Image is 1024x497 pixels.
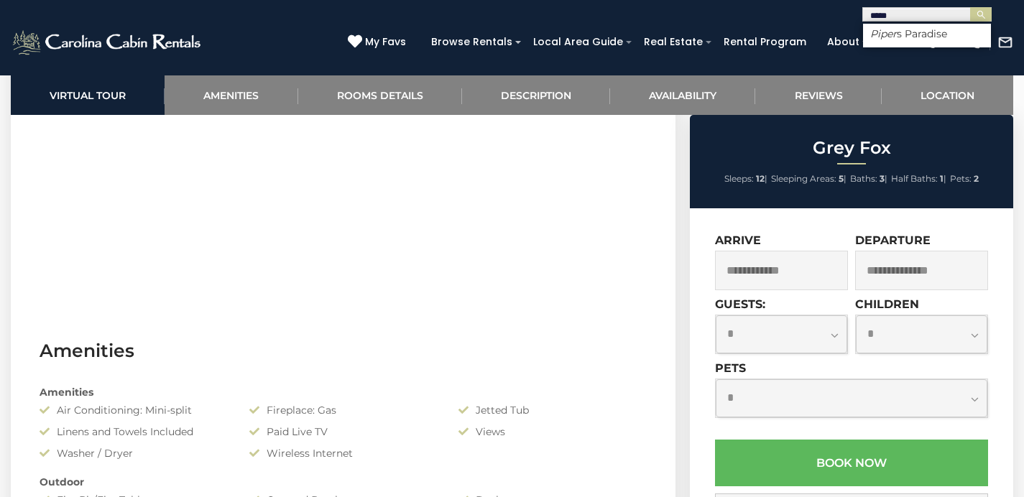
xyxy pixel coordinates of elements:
[771,169,847,188] li: |
[771,173,836,184] span: Sleeping Areas:
[365,34,406,50] span: My Favs
[348,34,410,50] a: My Favs
[610,75,755,115] a: Availability
[526,31,630,53] a: Local Area Guide
[997,34,1013,50] img: mail-regular-white.png
[974,173,979,184] strong: 2
[11,28,205,57] img: White-1-2.png
[756,173,765,184] strong: 12
[870,27,897,40] em: Piper
[724,173,754,184] span: Sleeps:
[239,446,448,460] div: Wireless Internet
[462,75,610,115] a: Description
[239,424,448,439] div: Paid Live TV
[880,173,885,184] strong: 3
[891,173,938,184] span: Half Baths:
[891,169,946,188] li: |
[29,403,239,417] div: Air Conditioning: Mini-split
[839,173,844,184] strong: 5
[29,424,239,439] div: Linens and Towels Included
[855,233,931,247] label: Departure
[715,297,765,311] label: Guests:
[850,169,887,188] li: |
[448,403,658,417] div: Jetted Tub
[820,31,867,53] a: About
[716,31,813,53] a: Rental Program
[11,75,165,115] a: Virtual Tour
[29,475,658,489] div: Outdoor
[850,173,877,184] span: Baths:
[882,75,1013,115] a: Location
[863,27,991,40] li: s Paradise
[940,173,944,184] strong: 1
[693,139,1010,157] h2: Grey Fox
[855,297,919,311] label: Children
[950,173,972,184] span: Pets:
[29,446,239,460] div: Washer / Dryer
[637,31,710,53] a: Real Estate
[724,169,767,188] li: |
[298,75,462,115] a: Rooms Details
[424,31,520,53] a: Browse Rentals
[40,338,647,363] h3: Amenities
[29,385,658,399] div: Amenities
[755,75,881,115] a: Reviews
[448,424,658,439] div: Views
[165,75,297,115] a: Amenities
[715,233,761,247] label: Arrive
[715,440,988,486] button: Book Now
[715,361,746,375] label: Pets
[239,403,448,417] div: Fireplace: Gas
